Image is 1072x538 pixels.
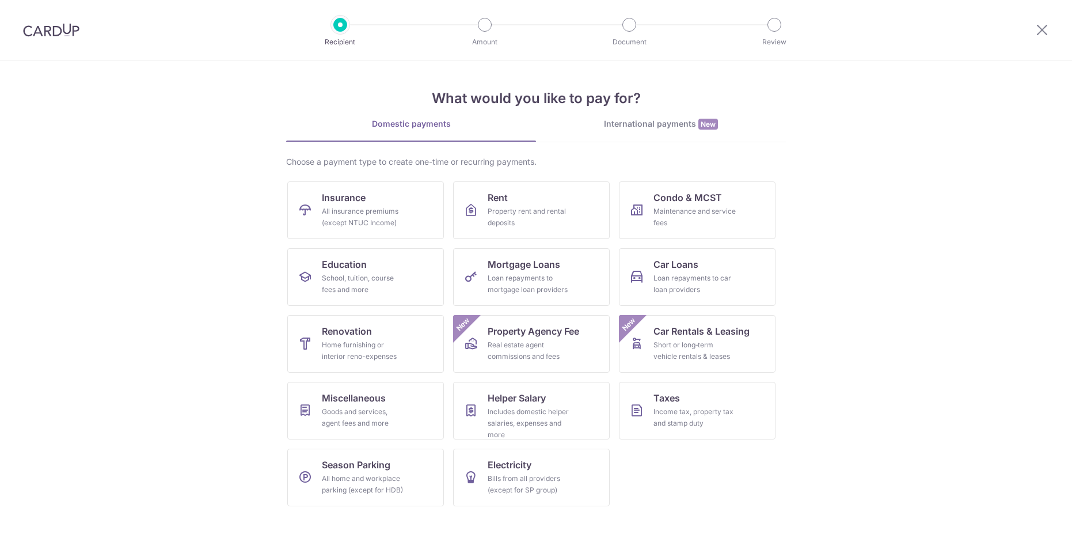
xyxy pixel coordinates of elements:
[322,324,372,338] span: Renovation
[322,206,405,229] div: All insurance premiums (except NTUC Income)
[488,272,571,295] div: Loan repayments to mortgage loan providers
[998,503,1060,532] iframe: Opens a widget where you can find more information
[453,449,610,506] a: ElectricityBills from all providers (except for SP group)
[619,248,776,306] a: Car LoansLoan repayments to car loan providers
[453,181,610,239] a: RentProperty rent and rental deposits
[322,406,405,429] div: Goods and services, agent fees and more
[287,315,444,373] a: RenovationHome furnishing or interior reno-expenses
[287,449,444,506] a: Season ParkingAll home and workplace parking (except for HDB)
[322,191,366,204] span: Insurance
[453,315,610,373] a: Property Agency FeeReal estate agent commissions and feesNew
[322,339,405,362] div: Home furnishing or interior reno-expenses
[653,257,698,271] span: Car Loans
[442,36,527,48] p: Amount
[653,272,736,295] div: Loan repayments to car loan providers
[587,36,672,48] p: Document
[653,324,750,338] span: Car Rentals & Leasing
[619,315,776,373] a: Car Rentals & LeasingShort or long‑term vehicle rentals & leasesNew
[287,382,444,440] a: MiscellaneousGoods and services, agent fees and more
[322,257,367,271] span: Education
[23,23,79,37] img: CardUp
[488,206,571,229] div: Property rent and rental deposits
[536,118,786,130] div: International payments
[619,315,638,334] span: New
[619,382,776,440] a: TaxesIncome tax, property tax and stamp duty
[322,473,405,496] div: All home and workplace parking (except for HDB)
[653,406,736,429] div: Income tax, property tax and stamp duty
[653,391,680,405] span: Taxes
[488,458,531,472] span: Electricity
[453,382,610,440] a: Helper SalaryIncludes domestic helper salaries, expenses and more
[287,248,444,306] a: EducationSchool, tuition, course fees and more
[653,191,722,204] span: Condo & MCST
[732,36,817,48] p: Review
[488,391,546,405] span: Helper Salary
[619,181,776,239] a: Condo & MCSTMaintenance and service fees
[286,88,786,109] h4: What would you like to pay for?
[286,156,786,168] div: Choose a payment type to create one-time or recurring payments.
[488,324,579,338] span: Property Agency Fee
[653,206,736,229] div: Maintenance and service fees
[322,391,386,405] span: Miscellaneous
[488,339,571,362] div: Real estate agent commissions and fees
[488,473,571,496] div: Bills from all providers (except for SP group)
[488,191,508,204] span: Rent
[488,406,571,441] div: Includes domestic helper salaries, expenses and more
[488,257,560,271] span: Mortgage Loans
[286,118,536,130] div: Domestic payments
[298,36,383,48] p: Recipient
[698,119,718,130] span: New
[322,458,390,472] span: Season Parking
[653,339,736,362] div: Short or long‑term vehicle rentals & leases
[453,248,610,306] a: Mortgage LoansLoan repayments to mortgage loan providers
[287,181,444,239] a: InsuranceAll insurance premiums (except NTUC Income)
[454,315,473,334] span: New
[322,272,405,295] div: School, tuition, course fees and more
